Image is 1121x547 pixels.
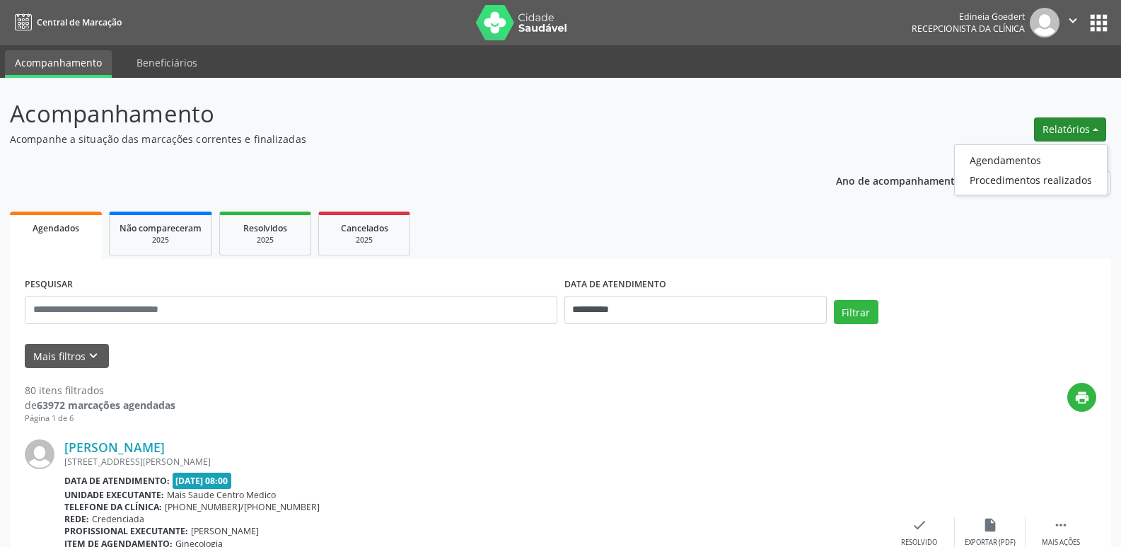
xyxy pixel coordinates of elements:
[1053,517,1069,533] i: 
[120,235,202,246] div: 2025
[25,383,175,398] div: 80 itens filtrados
[955,170,1107,190] a: Procedimentos realizados
[64,525,188,537] b: Profissional executante:
[834,300,878,324] button: Filtrar
[329,235,400,246] div: 2025
[564,274,666,296] label: DATA DE ATENDIMENTO
[127,50,207,75] a: Beneficiários
[230,235,301,246] div: 2025
[120,222,202,234] span: Não compareceram
[5,50,112,78] a: Acompanhamento
[37,398,175,412] strong: 63972 marcações agendadas
[64,513,89,525] b: Rede:
[92,513,144,525] span: Credenciada
[86,348,101,364] i: keyboard_arrow_down
[64,456,884,468] div: [STREET_ADDRESS][PERSON_NAME]
[10,132,781,146] p: Acompanhe a situação das marcações correntes e finalizadas
[1065,13,1081,28] i: 
[64,501,162,513] b: Telefone da clínica:
[165,501,320,513] span: [PHONE_NUMBER]/[PHONE_NUMBER]
[1067,383,1096,412] button: print
[25,398,175,413] div: de
[173,473,232,489] span: [DATE] 08:00
[25,274,73,296] label: PESQUISAR
[167,489,276,501] span: Mais Saude Centro Medico
[912,23,1025,35] span: Recepcionista da clínica
[10,11,122,34] a: Central de Marcação
[912,517,927,533] i: check
[982,517,998,533] i: insert_drive_file
[1074,390,1090,405] i: print
[25,439,54,469] img: img
[10,96,781,132] p: Acompanhamento
[341,222,388,234] span: Cancelados
[25,413,175,425] div: Página 1 de 6
[1059,8,1086,38] button: 
[191,525,259,537] span: [PERSON_NAME]
[836,171,961,189] p: Ano de acompanhamento
[64,439,165,455] a: [PERSON_NAME]
[1034,117,1106,142] button: Relatórios
[955,150,1107,170] a: Agendamentos
[1030,8,1059,38] img: img
[25,344,109,369] button: Mais filtroskeyboard_arrow_down
[37,16,122,28] span: Central de Marcação
[64,489,164,501] b: Unidade executante:
[912,11,1025,23] div: Edineia Goedert
[33,222,79,234] span: Agendados
[954,144,1108,195] ul: Relatórios
[1086,11,1111,35] button: apps
[64,475,170,487] b: Data de atendimento:
[243,222,287,234] span: Resolvidos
